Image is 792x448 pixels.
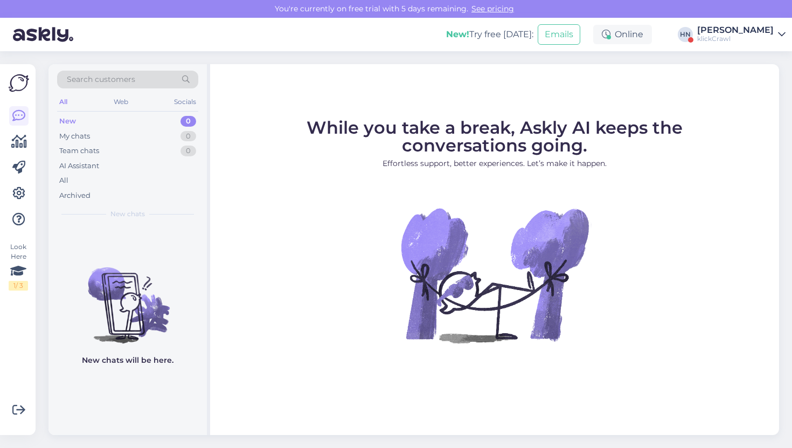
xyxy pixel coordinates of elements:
[112,95,130,109] div: Web
[258,158,732,169] p: Effortless support, better experiences. Let’s make it happen.
[468,4,517,13] a: See pricing
[180,116,196,127] div: 0
[180,146,196,156] div: 0
[678,27,693,42] div: HN
[538,24,580,45] button: Emails
[697,35,774,43] div: klickCrawl
[180,131,196,142] div: 0
[697,26,786,43] a: [PERSON_NAME]klickCrawl
[110,209,145,219] span: New chats
[9,242,28,291] div: Look Here
[82,355,173,366] p: New chats will be here.
[59,116,76,127] div: New
[59,190,91,201] div: Archived
[9,281,28,291] div: 1 / 3
[446,28,533,41] div: Try free [DATE]:
[59,131,90,142] div: My chats
[48,248,207,345] img: No chats
[172,95,198,109] div: Socials
[57,95,70,109] div: All
[697,26,774,35] div: [PERSON_NAME]
[59,175,68,186] div: All
[593,25,652,44] div: Online
[67,74,135,85] span: Search customers
[307,117,683,156] span: While you take a break, Askly AI keeps the conversations going.
[398,178,592,372] img: No Chat active
[446,29,469,39] b: New!
[59,146,99,156] div: Team chats
[9,73,29,93] img: Askly Logo
[59,161,99,171] div: AI Assistant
